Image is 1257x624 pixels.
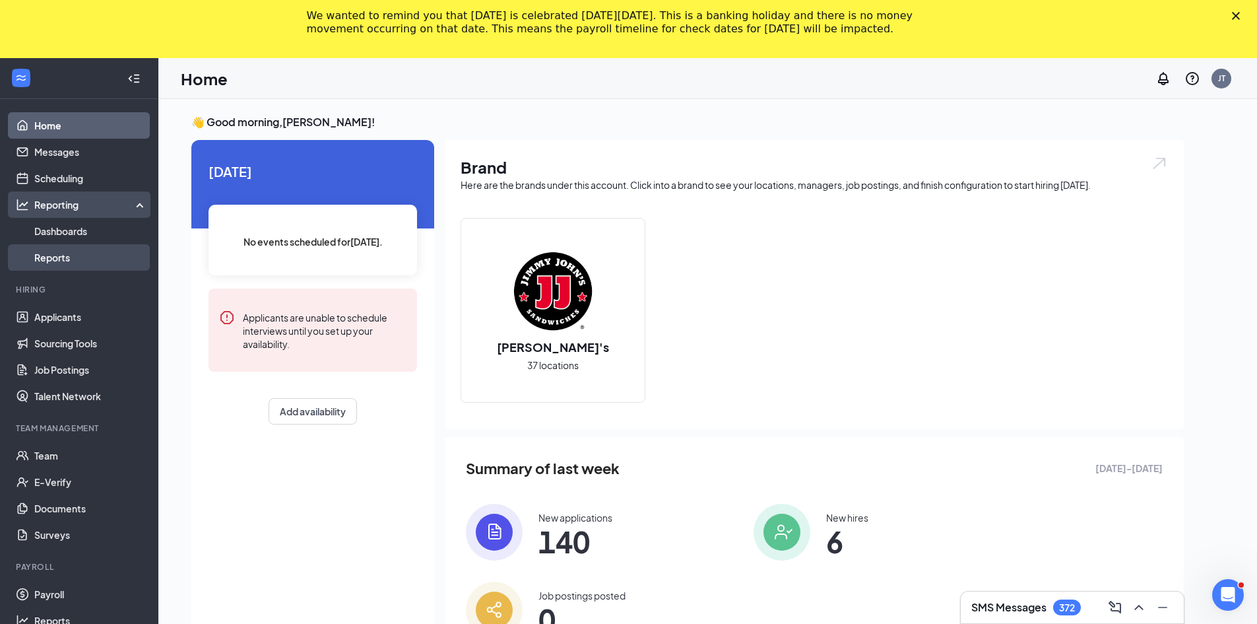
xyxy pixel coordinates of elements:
div: Reporting [34,198,148,211]
h3: 👋 Good morning, [PERSON_NAME] ! [191,115,1184,129]
button: Minimize [1152,597,1173,618]
div: Here are the brands under this account. Click into a brand to see your locations, managers, job p... [461,178,1168,191]
a: Dashboards [34,218,147,244]
div: New applications [538,511,612,524]
img: Jimmy John's [511,249,595,333]
a: Talent Network [34,383,147,409]
svg: QuestionInfo [1184,71,1200,87]
div: Job postings posted [538,589,626,602]
span: [DATE] - [DATE] [1095,461,1163,475]
span: 37 locations [527,358,579,372]
div: Hiring [16,284,145,295]
button: ChevronUp [1128,597,1149,618]
div: JT [1218,73,1225,84]
span: Summary of last week [466,457,620,480]
button: Add availability [269,398,357,425]
h3: SMS Messages [971,600,1047,615]
h1: Home [181,67,228,90]
a: Reports [34,244,147,271]
a: Documents [34,495,147,522]
svg: ComposeMessage [1107,600,1123,615]
img: open.6027fd2a22e1237b5b06.svg [1151,156,1168,171]
div: New hires [826,511,868,524]
svg: Minimize [1155,600,1171,615]
h2: [PERSON_NAME]'s [484,339,622,355]
svg: ChevronUp [1131,600,1147,615]
a: Job Postings [34,357,147,383]
a: Home [34,112,147,139]
span: [DATE] [209,161,417,182]
h1: Brand [461,156,1168,178]
div: Payroll [16,561,145,572]
div: We wanted to remind you that [DATE] is celebrated [DATE][DATE]. This is a banking holiday and the... [307,9,930,36]
div: Team Management [16,423,145,434]
span: No events scheduled for [DATE] . [243,234,383,249]
div: 372 [1059,602,1075,613]
span: 140 [538,530,612,553]
a: Sourcing Tools [34,330,147,357]
a: Team [34,442,147,469]
a: Scheduling [34,165,147,191]
a: Payroll [34,581,147,607]
img: icon [754,504,810,561]
a: E-Verify [34,469,147,495]
img: icon [466,504,523,561]
svg: Error [219,310,235,326]
a: Surveys [34,522,147,548]
svg: Notifications [1155,71,1171,87]
svg: WorkstreamLogo [15,71,28,85]
a: Applicants [34,304,147,330]
a: Messages [34,139,147,165]
div: Close [1232,12,1245,20]
svg: Collapse [127,72,141,85]
iframe: Intercom live chat [1212,579,1244,611]
div: Applicants are unable to schedule interviews until you set up your availability. [243,310,406,351]
span: 6 [826,530,868,553]
svg: Analysis [16,198,29,211]
button: ComposeMessage [1105,597,1126,618]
